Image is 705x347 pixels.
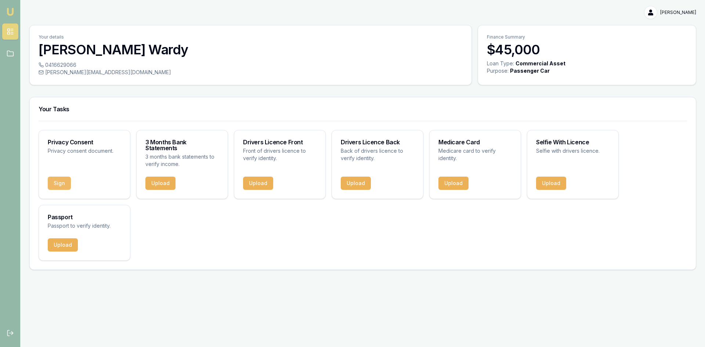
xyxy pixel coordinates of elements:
h3: $45,000 [487,42,687,57]
button: Upload [341,177,371,190]
p: 3 months bank statements to verify income. [145,153,219,168]
button: Upload [438,177,469,190]
p: Front of drivers licence to verify identity. [243,147,317,162]
span: 0416629066 [45,61,76,69]
p: Your details [39,34,463,40]
button: Upload [48,238,78,252]
div: Loan Type: [487,60,514,67]
p: Finance Summary [487,34,687,40]
p: Selfie with drivers licence. [536,147,610,155]
div: Passenger Car [510,67,550,75]
span: [PERSON_NAME][EMAIL_ADDRESS][DOMAIN_NAME] [45,69,171,76]
p: Passport to verify identity. [48,222,121,229]
h3: [PERSON_NAME] Wardy [39,42,463,57]
button: Upload [536,177,566,190]
p: Back of drivers licence to verify identity. [341,147,414,162]
button: Upload [145,177,176,190]
img: emu-icon-u.png [6,7,15,16]
h3: Selfie With Licence [536,139,610,145]
button: Upload [243,177,273,190]
h3: Your Tasks [39,106,687,112]
h3: Drivers Licence Back [341,139,414,145]
h3: Privacy Consent [48,139,121,145]
div: Purpose: [487,67,509,75]
p: Privacy consent document. [48,147,121,155]
div: Commercial Asset [516,60,565,67]
h3: Medicare Card [438,139,512,145]
h3: Passport [48,214,121,220]
p: Medicare card to verify identity. [438,147,512,162]
h3: 3 Months Bank Statements [145,139,219,151]
span: [PERSON_NAME] [660,10,696,15]
h3: Drivers Licence Front [243,139,317,145]
button: Sign [48,177,71,190]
